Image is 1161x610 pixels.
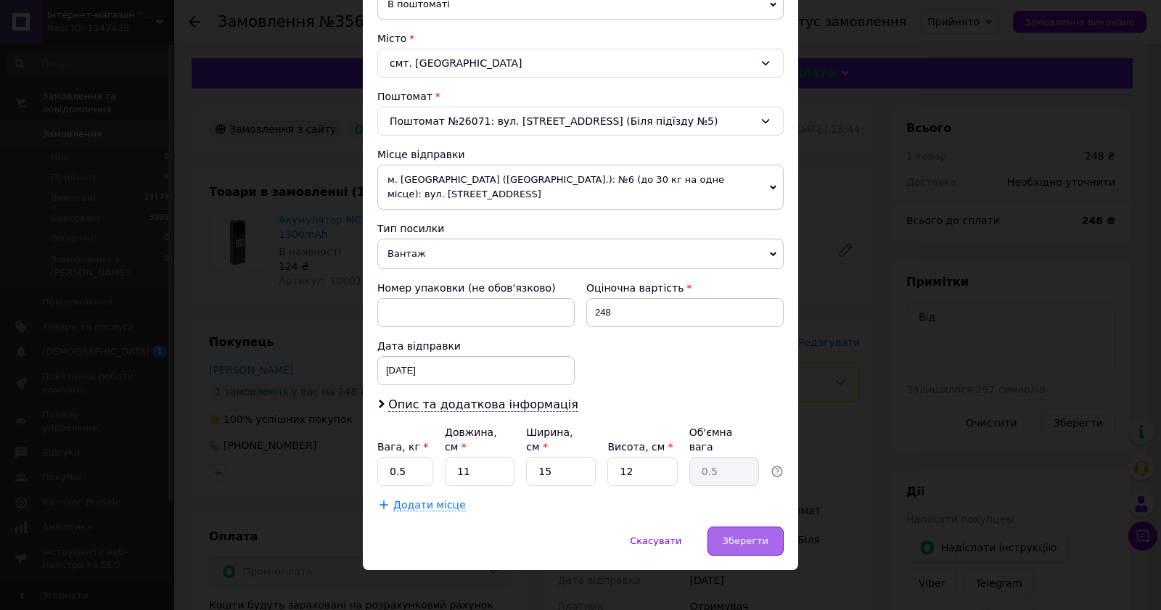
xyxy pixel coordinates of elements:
[377,89,784,104] div: Поштомат
[377,149,465,160] span: Місце відправки
[607,441,673,453] label: Висота, см
[445,426,497,453] label: Довжина, см
[377,165,784,210] span: м. [GEOGRAPHIC_DATA] ([GEOGRAPHIC_DATA].): №6 (до 30 кг на одне місце): вул. [STREET_ADDRESS]
[586,281,784,295] div: Оціночна вартість
[377,441,428,453] label: Вага, кг
[393,499,466,511] span: Додати місце
[723,535,768,546] span: Зберегти
[388,397,578,412] span: Опис та додаткова інформація
[377,49,784,78] div: смт. [GEOGRAPHIC_DATA]
[377,223,444,234] span: Тип посилки
[377,31,784,46] div: Місто
[526,426,573,453] label: Ширина, см
[377,107,784,136] div: Поштомат №26071: вул. [STREET_ADDRESS] (Біля підїзду №5)
[689,425,759,454] div: Об'ємна вага
[630,535,681,546] span: Скасувати
[377,339,575,353] div: Дата відправки
[377,281,575,295] div: Номер упаковки (не обов'язково)
[377,239,784,269] span: Вантаж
